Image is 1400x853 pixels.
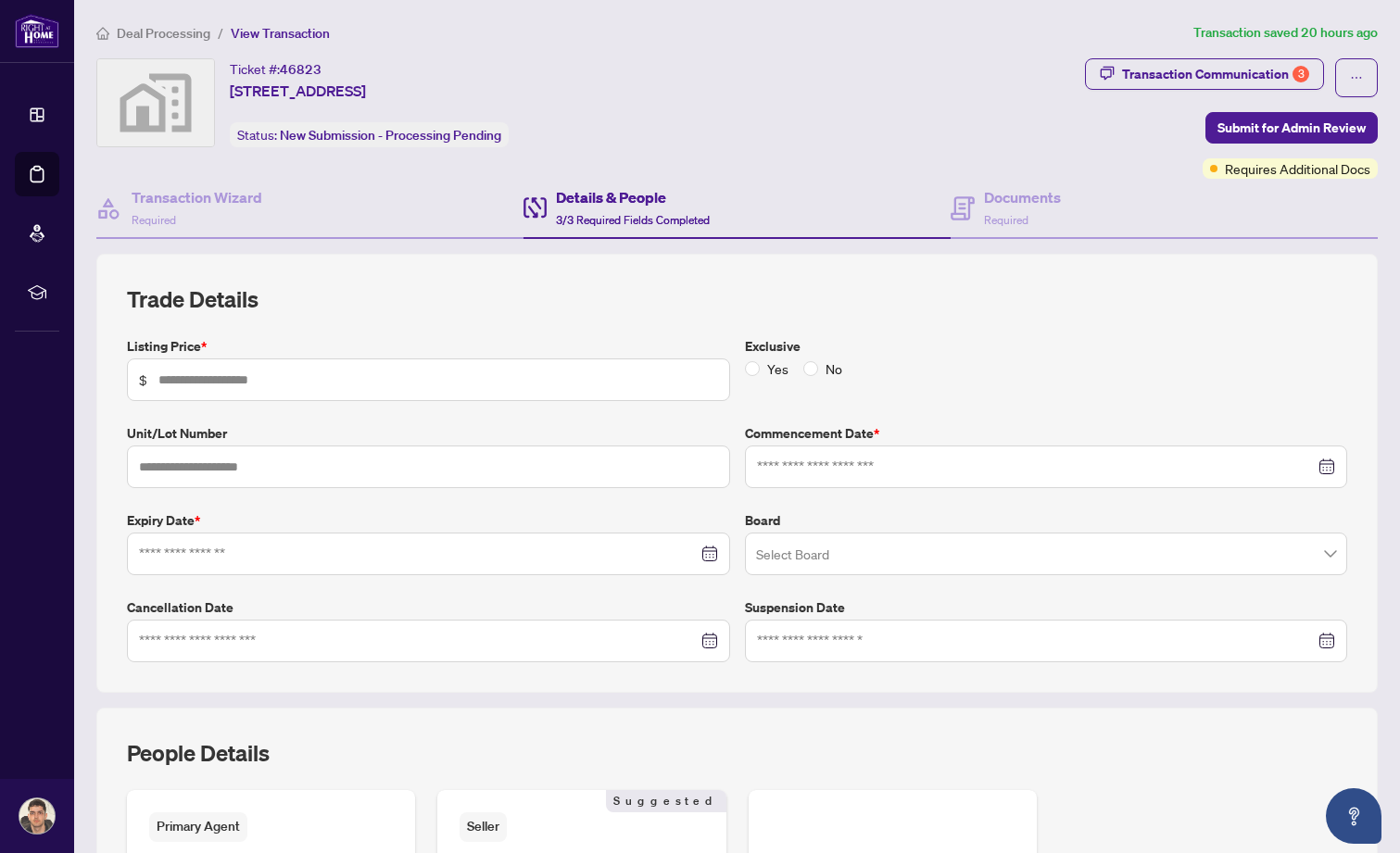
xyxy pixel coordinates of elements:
label: Unit/Lot Number [127,423,730,444]
li: / [218,22,223,44]
div: 3 [1293,66,1309,82]
img: svg%3e [97,59,214,146]
span: home [96,27,109,40]
article: Transaction saved 20 hours ago [1193,22,1378,44]
span: Submit for Admin Review [1217,113,1366,143]
span: Required [984,213,1028,227]
button: Submit for Admin Review [1205,112,1378,144]
span: Required [132,213,176,227]
h4: Transaction Wizard [132,186,262,208]
h2: Trade Details [127,284,1347,314]
label: Listing Price [127,336,730,357]
img: logo [15,14,59,48]
h2: People Details [127,738,270,768]
span: Seller [460,812,507,841]
label: Commencement Date [745,423,1348,444]
div: Status: [230,122,509,147]
h4: Details & People [556,186,710,208]
span: 3/3 Required Fields Completed [556,213,710,227]
span: New Submission - Processing Pending [280,127,501,144]
span: Requires Additional Docs [1225,158,1370,179]
div: Transaction Communication [1122,59,1309,89]
label: Cancellation Date [127,597,730,618]
span: 46823 [280,61,322,78]
span: Yes [760,358,796,379]
span: [STREET_ADDRESS] [230,80,366,102]
button: Open asap [1326,788,1381,844]
label: Expiry Date [127,510,730,531]
button: Transaction Communication3 [1085,58,1324,90]
span: Deal Processing [117,25,210,42]
span: ellipsis [1350,71,1363,84]
label: Suspension Date [745,597,1348,618]
span: No [818,358,850,379]
span: $ [139,370,147,390]
span: Primary Agent [149,812,247,841]
h4: Documents [984,186,1061,208]
label: Exclusive [745,336,1348,357]
div: Ticket #: [230,58,322,80]
img: Profile Icon [19,798,55,834]
label: Board [745,510,1348,531]
span: View Transaction [231,25,330,42]
span: Suggested [606,790,726,812]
